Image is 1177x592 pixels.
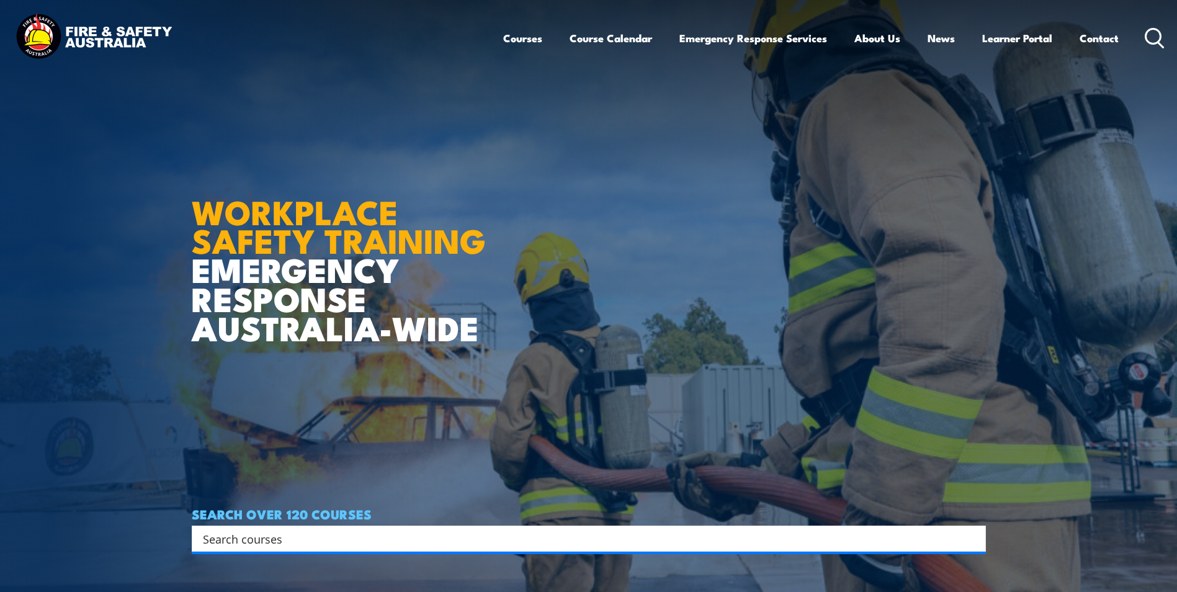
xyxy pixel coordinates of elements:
h1: EMERGENCY RESPONSE AUSTRALIA-WIDE [192,166,495,342]
strong: WORKPLACE SAFETY TRAINING [192,185,486,266]
a: Contact [1080,22,1119,55]
a: News [928,22,955,55]
a: Learner Portal [982,22,1052,55]
a: About Us [854,22,900,55]
a: Courses [503,22,542,55]
form: Search form [205,530,961,547]
h4: SEARCH OVER 120 COURSES [192,507,986,521]
a: Emergency Response Services [679,22,827,55]
button: Search magnifier button [964,530,982,547]
a: Course Calendar [570,22,652,55]
input: Search input [203,529,959,548]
